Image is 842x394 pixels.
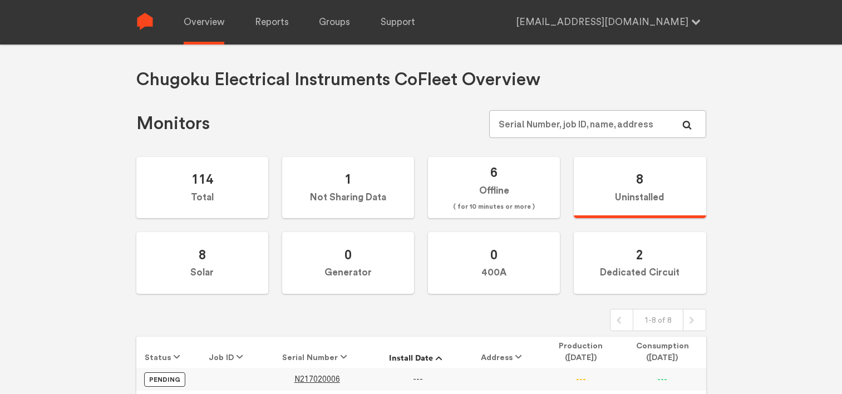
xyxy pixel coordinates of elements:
td: --- [619,368,706,390]
a: N217020006 [294,375,340,383]
div: 1-8 of 8 [633,309,683,331]
td: --- [543,368,618,390]
span: --- [413,375,423,384]
th: Production ([DATE]) [543,337,618,368]
th: Job ID [193,337,263,368]
th: Serial Number [263,337,371,368]
span: N217020006 [294,375,340,384]
label: Solar [136,232,268,294]
span: 1 [344,171,352,187]
label: Dedicated Circuit [574,232,706,294]
span: 2 [636,247,643,263]
span: 0 [490,247,498,263]
span: ( for 10 minutes or more ) [453,200,535,214]
span: 0 [344,247,352,263]
label: Offline [428,157,560,219]
span: 114 [191,171,213,187]
label: Total [136,157,268,219]
th: Consumption ([DATE]) [619,337,706,368]
label: 400A [428,232,560,294]
th: Status [136,337,194,368]
span: 8 [199,247,206,263]
label: Not Sharing Data [282,157,414,219]
label: Generator [282,232,414,294]
input: Serial Number, job ID, name, address [489,110,706,138]
label: Uninstalled [574,157,706,219]
th: Install Date [371,337,465,368]
h1: Chugoku Electrical Instruments Co Fleet Overview [136,68,540,91]
label: Pending [144,372,185,387]
span: 8 [636,171,643,187]
th: Address [465,337,543,368]
span: 6 [490,164,498,180]
h1: Monitors [136,112,210,135]
img: Sense Logo [136,13,154,30]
